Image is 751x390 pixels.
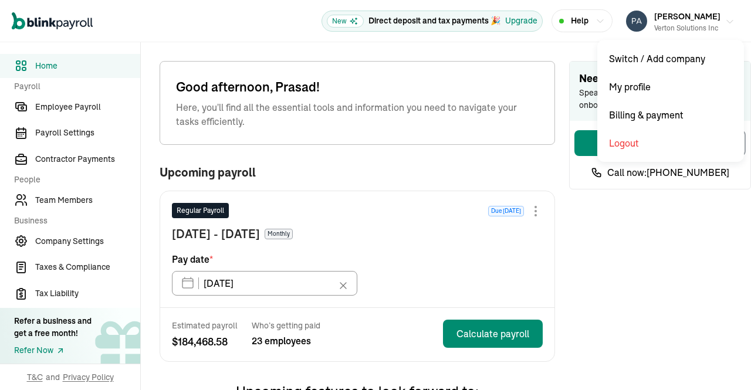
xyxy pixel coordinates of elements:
p: Direct deposit and tax payments 🎉 [368,15,500,27]
nav: Global [12,4,93,38]
div: Verton Solutions Inc [654,23,720,33]
div: Switch / Add company [602,45,739,73]
div: Upgrade [505,15,537,27]
div: Billing & payment [602,101,739,129]
iframe: Chat Widget [692,334,751,390]
span: New [327,15,364,28]
div: My profile [602,73,739,101]
div: Logout [602,129,739,157]
span: Help [571,15,588,27]
span: [PERSON_NAME] [654,11,720,22]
